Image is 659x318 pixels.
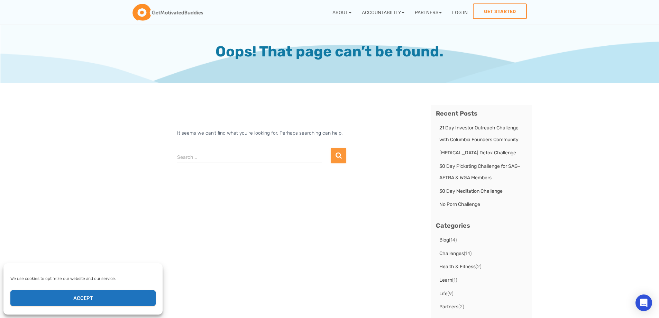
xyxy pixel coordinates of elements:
h5: Categories [436,221,527,231]
li: (2) [439,299,527,313]
li: (2) [439,259,527,273]
a: About [327,3,357,21]
p: It seems we can’t find what you’re looking for. Perhaps searching can help. [177,129,347,137]
a: [MEDICAL_DATA] Detox Challenge [439,150,516,156]
div: Open Intercom Messenger [635,294,652,311]
h1: Oops! That page can’t be found. [166,42,493,62]
a: Log In [447,3,473,21]
a: 30 Day Picketing Challenge for SAG-AFTRA & WGA Members [439,163,520,181]
a: 30 Day Meditation Challenge [439,188,503,194]
a: Life [439,291,448,297]
a: Health & Fitness [439,264,476,270]
a: Learn [439,277,452,283]
a: No Porn Challenge [439,201,480,207]
img: GetMotivatedBuddies [132,4,203,21]
a: Accountability [357,3,410,21]
a: Blog [439,237,449,243]
a: Partners [410,3,447,21]
li: (14) [439,246,527,260]
a: Challenges [439,251,464,256]
button: Accept [10,290,156,306]
li: (14) [439,234,527,246]
li: (1) [439,273,527,286]
input: Search … [177,151,322,163]
a: Get Started [473,3,527,19]
li: (9) [439,286,527,300]
a: Partners [439,304,458,310]
div: We use cookies to optimize our website and our service. [10,275,155,282]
